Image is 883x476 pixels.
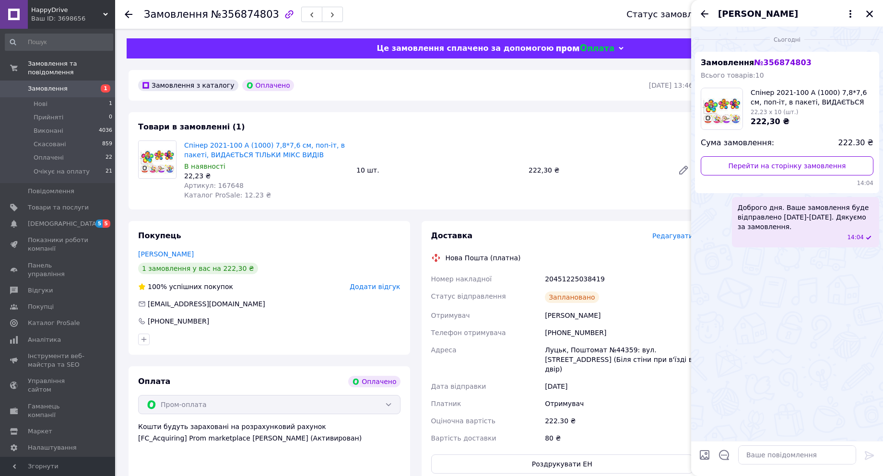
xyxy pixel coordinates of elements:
[28,427,52,436] span: Маркет
[738,203,873,232] span: Доброго дня. Ваше замовлення буде відправлено [DATE]-[DATE]. Дякуємо за замовлення.
[99,127,112,135] span: 4036
[103,220,110,228] span: 5
[377,44,553,53] span: Це замовлення сплачено за допомогою
[545,291,599,303] div: Заплановано
[102,140,112,149] span: 859
[701,156,873,175] a: Перейти на сторінку замовлення
[751,109,798,116] span: 22,23 x 10 (шт.)
[353,163,525,177] div: 10 шт.
[138,231,181,240] span: Покупець
[649,81,693,89] time: [DATE] 13:46
[28,236,89,253] span: Показники роботи компанії
[543,378,695,395] div: [DATE]
[348,376,400,387] div: Оплачено
[28,59,115,77] span: Замовлення та повідомлення
[699,8,710,20] button: Назад
[28,187,74,196] span: Повідомлення
[443,253,523,263] div: Нова Пошта (платна)
[847,233,864,242] span: 14:04 12.08.2025
[431,383,486,390] span: Дата відправки
[543,270,695,288] div: 20451225038419
[543,395,695,412] div: Отримувач
[184,191,271,199] span: Каталог ProSale: 12.23 ₴
[28,203,89,212] span: Товари та послуги
[864,8,875,20] button: Закрити
[431,400,461,407] span: Платник
[525,163,670,177] div: 222,30 ₴
[184,163,225,170] span: В наявності
[543,430,695,447] div: 80 ₴
[184,141,345,159] a: Спінер 2021-100 A (1000) 7,8*7,6 см, поп-іт, в пакеті, ВИДАЄТЬСЯ ТІЛЬКИ МІКС ВИДІВ
[751,117,789,126] span: 222,30 ₴
[431,231,473,240] span: Доставка
[701,58,812,67] span: Замовлення
[431,292,506,300] span: Статус відправлення
[431,312,470,319] span: Отримувач
[28,84,68,93] span: Замовлення
[754,58,811,67] span: № 356874803
[184,182,244,189] span: Артикул: 167648
[431,434,496,442] span: Вартість доставки
[211,9,279,20] span: №356874803
[34,140,66,149] span: Скасовані
[138,422,400,443] div: Кошти будуть зараховані на розрахунковий рахунок
[138,282,233,291] div: успішних покупок
[652,232,693,240] span: Редагувати
[28,261,89,279] span: Панель управління
[109,100,112,108] span: 1
[28,443,77,452] span: Налаштування
[674,161,693,180] a: Редагувати
[242,80,294,91] div: Оплачено
[138,250,194,258] a: [PERSON_NAME]
[431,329,506,337] span: Телефон отримувача
[718,8,798,20] span: [PERSON_NAME]
[28,352,89,369] span: Інструменти веб-майстра та SEO
[28,402,89,419] span: Гаманець компанії
[125,10,132,19] div: Повернутися назад
[28,286,53,295] span: Відгуки
[34,153,64,162] span: Оплачені
[109,113,112,122] span: 0
[106,153,112,162] span: 22
[350,283,400,290] span: Додати відгук
[5,34,113,51] input: Пошук
[139,141,176,178] img: Спінер 2021-100 A (1000) 7,8*7,6 см, поп-іт, в пакеті, ВИДАЄТЬСЯ ТІЛЬКИ МІКС ВИДІВ
[106,167,112,176] span: 21
[701,71,764,79] span: Всього товарів: 10
[431,346,457,354] span: Адреса
[695,35,879,44] div: 12.08.2025
[31,14,115,23] div: Ваш ID: 3698656
[34,167,90,176] span: Очікує на оплату
[701,138,774,149] span: Сума замовлення:
[543,324,695,341] div: [PHONE_NUMBER]
[431,417,495,425] span: Оціночна вартість
[101,84,110,93] span: 1
[431,275,492,283] span: Номер накладної
[556,44,614,53] img: evopay logo
[431,454,694,474] button: Роздрукувати ЕН
[28,319,80,327] span: Каталог ProSale
[34,113,63,122] span: Прийняті
[28,336,61,344] span: Аналітика
[28,302,54,311] span: Покупці
[838,138,873,149] span: 222.30 ₴
[626,10,715,19] div: Статус замовлення
[138,80,238,91] div: Замовлення з каталогу
[147,316,210,326] div: [PHONE_NUMBER]
[543,341,695,378] div: Луцьк, Поштомат №44359: вул. [STREET_ADDRESS] (Біля стіни при в'їзді в двір)
[138,263,258,274] div: 1 замовлення у вас на 222,30 ₴
[31,6,103,14] span: HappyDrive
[718,449,730,461] button: Відкрити шаблони відповідей
[148,283,167,290] span: 100%
[770,36,804,44] span: Сьогодні
[144,9,208,20] span: Замовлення
[138,377,170,386] span: Оплата
[34,100,47,108] span: Нові
[701,179,873,187] span: 14:04 12.08.2025
[148,300,265,308] span: [EMAIL_ADDRESS][DOMAIN_NAME]
[543,307,695,324] div: [PERSON_NAME]
[718,8,856,20] button: [PERSON_NAME]
[543,412,695,430] div: 222.30 ₴
[751,88,873,107] span: Спінер 2021-100 A (1000) 7,8*7,6 см, поп-іт, в пакеті, ВИДАЄТЬСЯ ТІЛЬКИ МІКС ВИДІВ
[138,433,400,443] div: [FC_Acquiring] Prom marketplace [PERSON_NAME] (Активирован)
